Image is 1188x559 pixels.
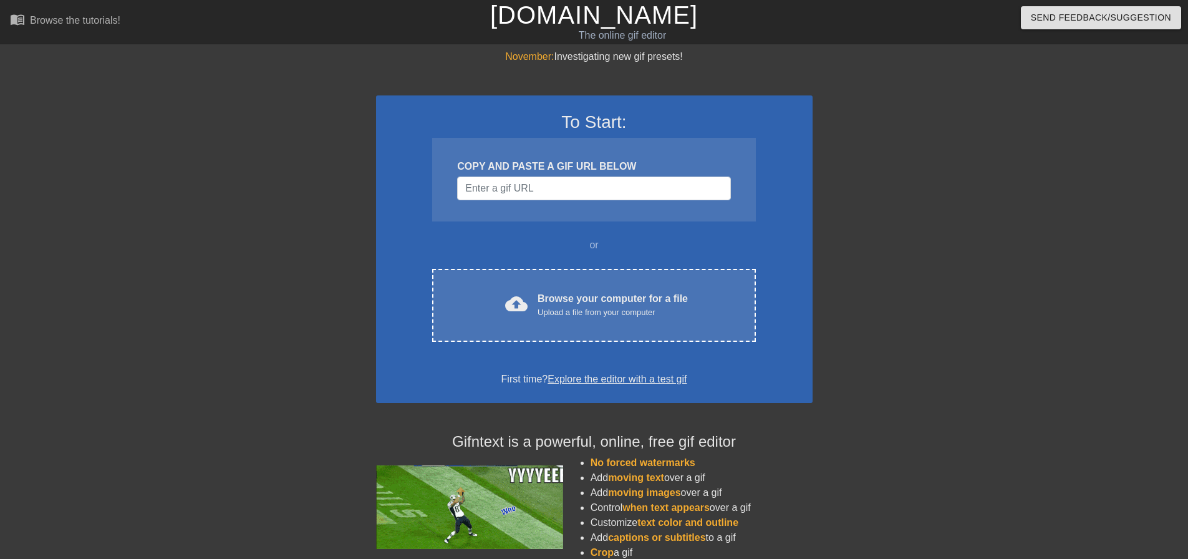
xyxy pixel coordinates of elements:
h4: Gifntext is a powerful, online, free gif editor [376,433,813,451]
a: [DOMAIN_NAME] [490,1,698,29]
span: Crop [591,547,614,558]
span: Send Feedback/Suggestion [1031,10,1171,26]
button: Send Feedback/Suggestion [1021,6,1181,29]
div: Upload a file from your computer [538,306,688,319]
li: Control over a gif [591,500,813,515]
span: text color and outline [637,517,738,528]
div: Browse the tutorials! [30,15,120,26]
h3: To Start: [392,112,796,133]
div: COPY AND PASTE A GIF URL BELOW [457,159,730,174]
li: Add over a gif [591,485,813,500]
a: Browse the tutorials! [10,12,120,31]
span: when text appears [622,502,710,513]
span: No forced watermarks [591,457,695,468]
div: Browse your computer for a file [538,291,688,319]
span: moving text [608,472,664,483]
div: First time? [392,372,796,387]
a: Explore the editor with a test gif [548,374,687,384]
li: Add to a gif [591,530,813,545]
div: or [408,238,780,253]
span: cloud_upload [505,293,528,315]
div: The online gif editor [402,28,843,43]
span: captions or subtitles [608,532,705,543]
span: moving images [608,487,680,498]
span: menu_book [10,12,25,27]
span: November: [505,51,554,62]
li: Customize [591,515,813,530]
li: Add over a gif [591,470,813,485]
div: Investigating new gif presets! [376,49,813,64]
input: Username [457,177,730,200]
img: football_small.gif [376,465,563,549]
